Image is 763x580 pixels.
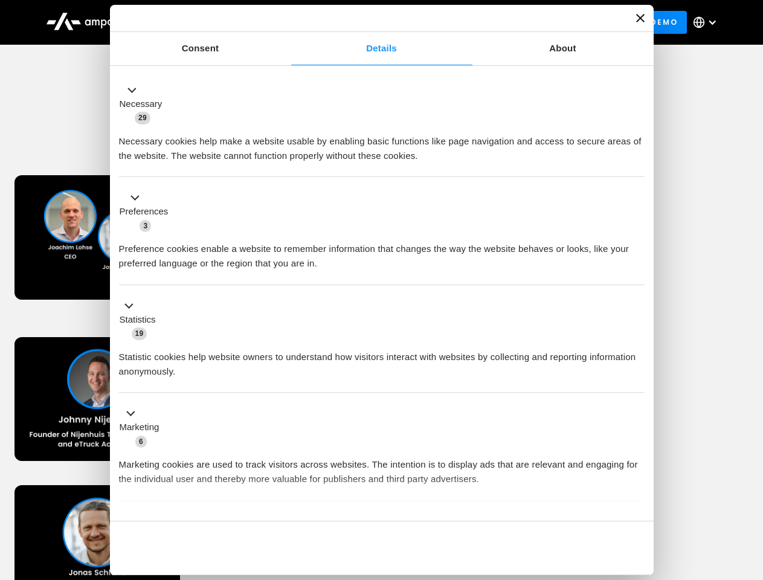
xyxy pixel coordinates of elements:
[135,436,147,448] span: 6
[120,313,156,327] label: Statistics
[291,32,472,65] a: Details
[119,407,167,449] button: Marketing (6)
[120,420,159,434] label: Marketing
[135,112,150,124] span: 29
[199,516,211,528] span: 3
[119,125,645,163] div: Necessary cookies help make a website usable by enabling basic functions like page navigation and...
[119,83,170,125] button: Necessary (29)
[636,14,645,22] button: Close banner
[119,514,218,529] button: Unclassified (3)
[120,97,163,111] label: Necessary
[472,32,654,65] a: About
[119,233,645,271] div: Preference cookies enable a website to remember information that changes the way the website beha...
[119,448,645,486] div: Marketing cookies are used to track visitors across websites. The intention is to display ads tha...
[110,32,291,65] a: Consent
[119,341,645,379] div: Statistic cookies help website owners to understand how visitors interact with websites by collec...
[140,220,151,232] span: 3
[14,122,749,151] h1: Upcoming Webinars
[119,298,163,341] button: Statistics (19)
[119,191,176,233] button: Preferences (3)
[120,205,169,219] label: Preferences
[471,530,644,565] button: Okay
[132,327,147,340] span: 19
